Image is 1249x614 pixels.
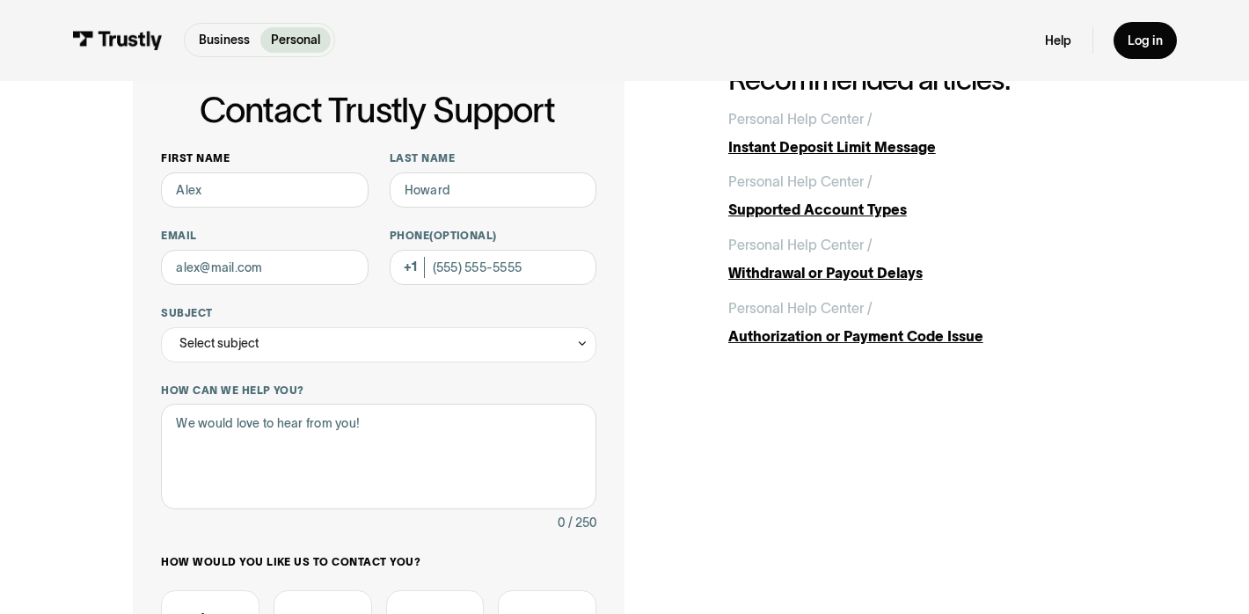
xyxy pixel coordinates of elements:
[390,229,596,243] label: Phone
[728,298,1116,347] a: Personal Help Center /Authorization or Payment Code Issue
[260,27,331,53] a: Personal
[188,27,260,53] a: Business
[161,229,368,243] label: Email
[728,298,873,319] div: Personal Help Center /
[157,91,596,130] h1: Contact Trustly Support
[728,235,873,256] div: Personal Help Center /
[728,235,1116,284] a: Personal Help Center /Withdrawal or Payout Delays
[72,31,164,50] img: Trustly Logo
[728,326,1116,347] div: Authorization or Payment Code Issue
[390,250,596,285] input: (555) 555-5555
[728,263,1116,284] div: Withdrawal or Payout Delays
[1045,33,1071,48] a: Help
[390,172,596,208] input: Howard
[728,109,873,130] div: Personal Help Center /
[161,384,596,398] label: How can we help you?
[1128,33,1163,48] div: Log in
[390,151,596,165] label: Last name
[728,172,1116,221] a: Personal Help Center /Supported Account Types
[728,172,873,193] div: Personal Help Center /
[728,137,1116,158] div: Instant Deposit Limit Message
[271,31,320,49] p: Personal
[179,333,259,355] div: Select subject
[161,172,368,208] input: Alex
[161,250,368,285] input: alex@mail.com
[161,555,596,569] label: How would you like us to contact you?
[18,586,106,608] aside: Language selected: English (United States)
[558,513,565,534] div: 0
[429,230,497,241] span: (Optional)
[35,587,106,608] ul: Language list
[199,31,250,49] p: Business
[1114,22,1177,59] a: Log in
[161,306,596,320] label: Subject
[161,151,368,165] label: First name
[728,109,1116,158] a: Personal Help Center /Instant Deposit Limit Message
[568,513,596,534] div: / 250
[161,327,596,362] div: Select subject
[728,200,1116,221] div: Supported Account Types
